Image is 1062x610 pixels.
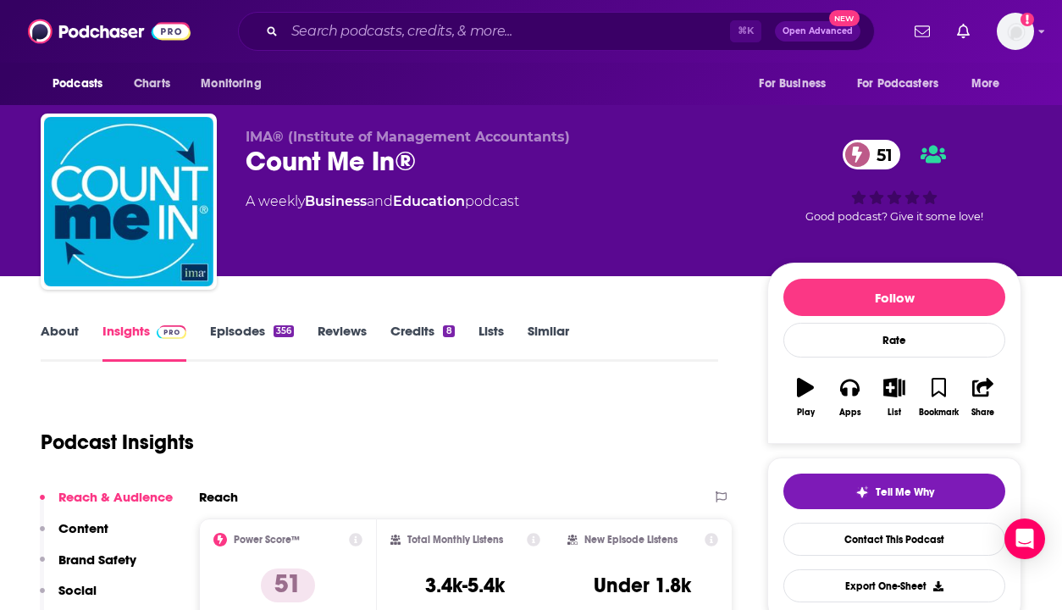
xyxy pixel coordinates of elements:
[1004,518,1045,559] div: Open Intercom Messenger
[997,13,1034,50] button: Show profile menu
[783,323,1005,358] div: Rate
[58,582,97,598] p: Social
[1021,13,1034,26] svg: Add a profile image
[261,568,315,602] p: 51
[961,367,1005,428] button: Share
[730,20,761,42] span: ⌘ K
[857,72,938,96] span: For Podcasters
[908,17,937,46] a: Show notifications dropdown
[997,13,1034,50] img: User Profile
[390,323,454,362] a: Credits8
[274,325,294,337] div: 356
[58,489,173,505] p: Reach & Audience
[41,430,194,455] h1: Podcast Insights
[102,323,186,362] a: InsightsPodchaser Pro
[58,520,108,536] p: Content
[53,72,102,96] span: Podcasts
[919,408,959,418] div: Bookmark
[775,21,860,42] button: Open AdvancedNew
[860,140,901,169] span: 51
[528,323,569,362] a: Similar
[393,193,465,209] a: Education
[157,325,186,339] img: Podchaser Pro
[950,17,976,46] a: Show notifications dropdown
[855,485,869,499] img: tell me why sparkle
[876,485,934,499] span: Tell Me Why
[234,534,300,546] h2: Power Score™
[839,408,861,418] div: Apps
[134,72,170,96] span: Charts
[238,12,875,51] div: Search podcasts, credits, & more...
[783,367,827,428] button: Play
[783,523,1005,556] a: Contact This Podcast
[594,573,691,598] h3: Under 1.8k
[201,72,261,96] span: Monitoring
[783,569,1005,602] button: Export One-Sheet
[827,367,871,428] button: Apps
[367,193,393,209] span: and
[888,408,901,418] div: List
[584,534,678,546] h2: New Episode Listens
[783,474,1005,509] button: tell me why sparkleTell Me Why
[58,552,136,568] p: Brand Safety
[783,279,1005,316] button: Follow
[783,27,853,36] span: Open Advanced
[971,408,994,418] div: Share
[40,552,136,583] button: Brand Safety
[40,489,173,520] button: Reach & Audience
[478,323,504,362] a: Lists
[443,325,454,337] div: 8
[189,68,283,100] button: open menu
[199,489,238,505] h2: Reach
[805,210,983,223] span: Good podcast? Give it some love!
[305,193,367,209] a: Business
[971,72,1000,96] span: More
[960,68,1021,100] button: open menu
[41,323,79,362] a: About
[246,129,570,145] span: IMA® (Institute of Management Accountants)
[41,68,124,100] button: open menu
[285,18,730,45] input: Search podcasts, credits, & more...
[246,191,519,212] div: A weekly podcast
[747,68,847,100] button: open menu
[767,129,1021,234] div: 51Good podcast? Give it some love!
[210,323,294,362] a: Episodes356
[123,68,180,100] a: Charts
[829,10,860,26] span: New
[407,534,503,546] h2: Total Monthly Listens
[40,520,108,552] button: Content
[872,367,916,428] button: List
[997,13,1034,50] span: Logged in as AparnaKulkarni
[797,408,815,418] div: Play
[28,15,191,47] img: Podchaser - Follow, Share and Rate Podcasts
[44,117,213,286] img: Count Me In®
[846,68,963,100] button: open menu
[318,323,367,362] a: Reviews
[759,72,826,96] span: For Business
[916,367,960,428] button: Bookmark
[425,573,505,598] h3: 3.4k-5.4k
[843,140,901,169] a: 51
